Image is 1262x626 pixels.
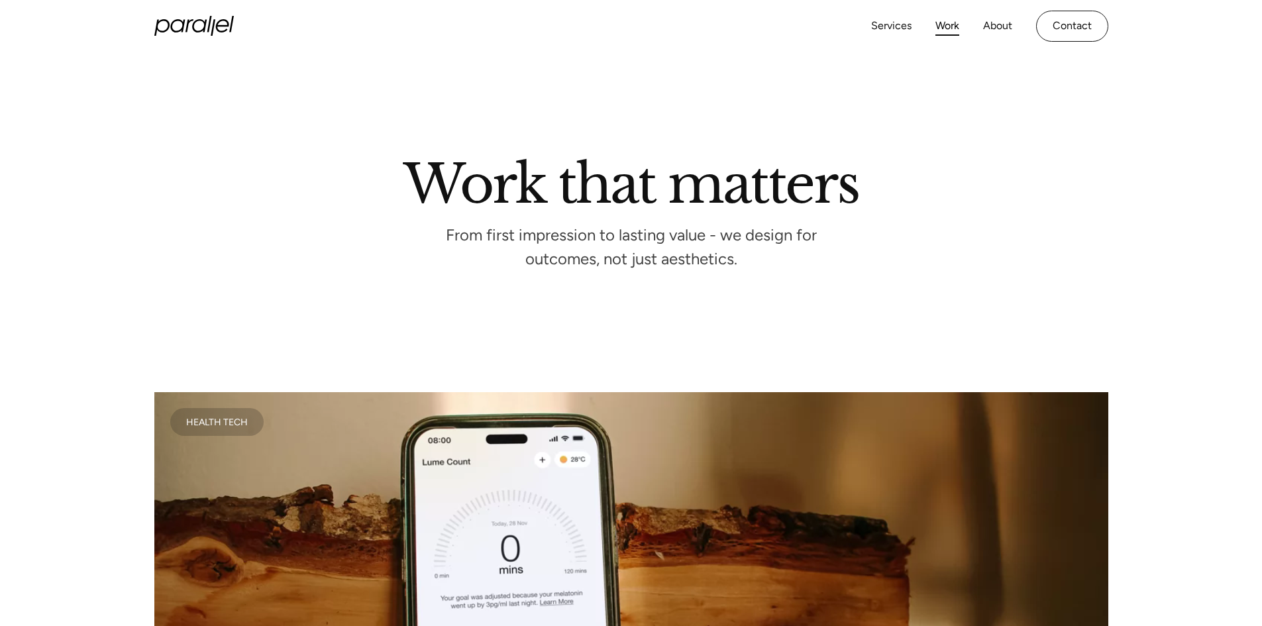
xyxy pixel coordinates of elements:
[154,16,234,36] a: home
[935,17,959,36] a: Work
[433,230,830,265] p: From first impression to lasting value - we design for outcomes, not just aesthetics.
[254,158,1009,203] h2: Work that matters
[871,17,912,36] a: Services
[186,419,248,425] div: Health Tech
[1036,11,1108,42] a: Contact
[983,17,1012,36] a: About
